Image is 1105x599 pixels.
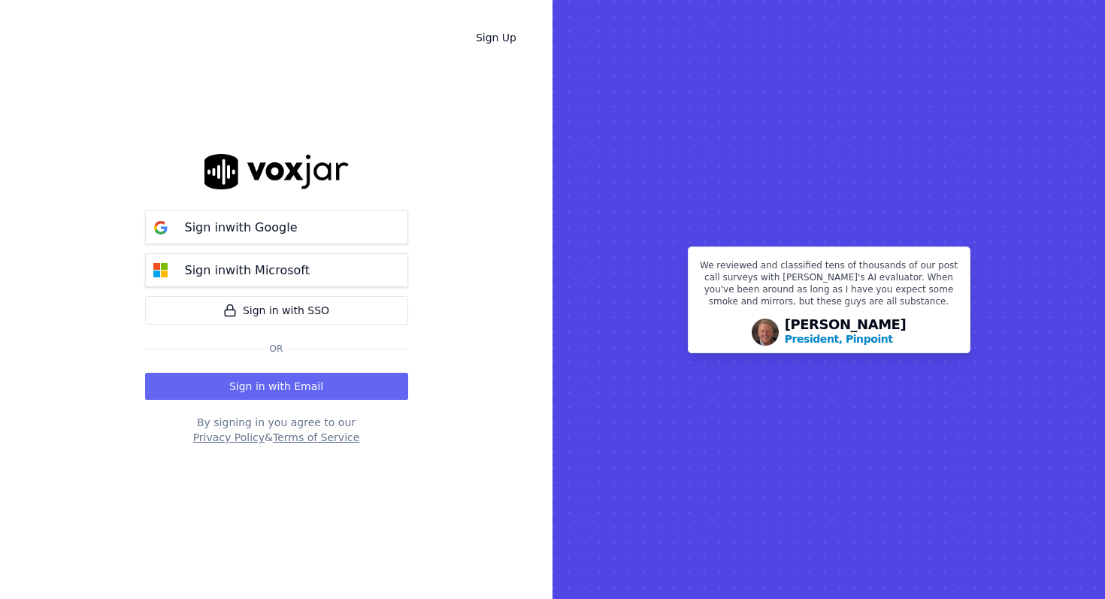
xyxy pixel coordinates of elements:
[145,373,408,400] button: Sign in with Email
[785,331,893,346] p: President, Pinpoint
[273,430,359,445] button: Terms of Service
[264,343,289,355] span: Or
[204,154,349,189] img: logo
[185,219,298,237] p: Sign in with Google
[752,319,779,346] img: Avatar
[193,430,265,445] button: Privacy Policy
[145,253,408,287] button: Sign inwith Microsoft
[145,296,408,325] a: Sign in with SSO
[146,256,176,286] img: microsoft Sign in button
[464,24,528,51] a: Sign Up
[145,210,408,244] button: Sign inwith Google
[785,318,907,346] div: [PERSON_NAME]
[698,259,961,313] p: We reviewed and classified tens of thousands of our post call surveys with [PERSON_NAME]'s AI eva...
[185,262,310,280] p: Sign in with Microsoft
[146,213,176,243] img: google Sign in button
[145,415,408,445] div: By signing in you agree to our &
